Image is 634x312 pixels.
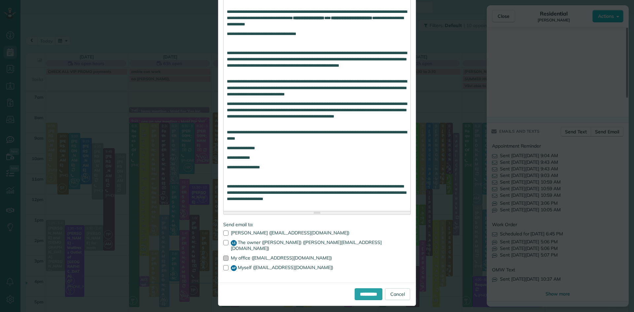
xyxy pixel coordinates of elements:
[223,256,411,260] label: My office ([EMAIL_ADDRESS][DOMAIN_NAME])
[223,265,411,271] label: Myself ([EMAIL_ADDRESS][DOMAIN_NAME])
[223,230,411,235] label: [PERSON_NAME] ([EMAIL_ADDRESS][DOMAIN_NAME])
[231,240,237,246] span: LC
[223,221,411,228] label: Send email to:
[223,240,411,251] label: The owner ([PERSON_NAME]) ([PERSON_NAME][EMAIL_ADDRESS][DOMAIN_NAME])
[385,288,410,300] a: Cancel
[231,265,237,271] span: AF
[224,211,410,214] div: Resize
